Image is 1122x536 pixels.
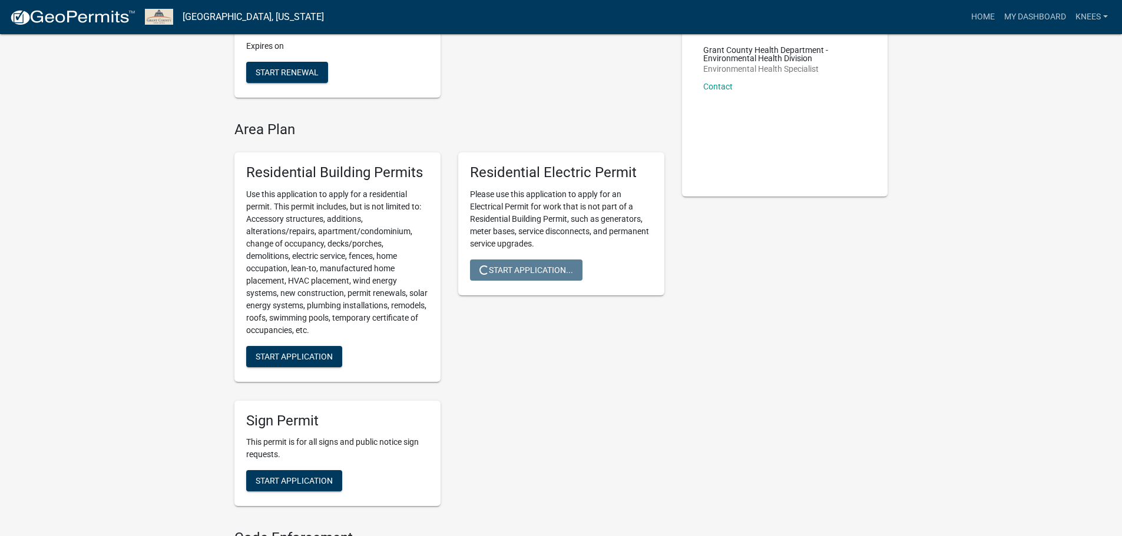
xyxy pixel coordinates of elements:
span: Start Application [256,476,333,485]
img: Grant County, Indiana [145,9,173,25]
p: This permit is for all signs and public notice sign requests. [246,436,429,461]
button: Start Renewal [246,62,328,83]
span: Start Renewal [256,68,319,77]
h4: Area Plan [234,121,664,138]
p: Grant County Health Department - Environmental Health Division [703,46,867,62]
button: Start Application [246,346,342,367]
button: Start Application [246,470,342,491]
h5: Residential Electric Permit [470,164,653,181]
span: Start Application... [479,265,573,274]
p: Environmental Health Specialist [703,65,867,73]
h5: Residential Building Permits [246,164,429,181]
a: Home [967,6,999,28]
span: Start Application [256,351,333,361]
a: [GEOGRAPHIC_DATA], [US_STATE] [183,7,324,27]
p: Use this application to apply for a residential permit. This permit includes, but is not limited ... [246,188,429,337]
p: Expires on [246,40,429,52]
p: Please use this application to apply for an Electrical Permit for work that is not part of a Resi... [470,188,653,250]
a: Knees [1071,6,1113,28]
button: Start Application... [470,259,582,281]
a: My Dashboard [999,6,1071,28]
h5: Sign Permit [246,412,429,430]
a: Contact [703,82,733,91]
